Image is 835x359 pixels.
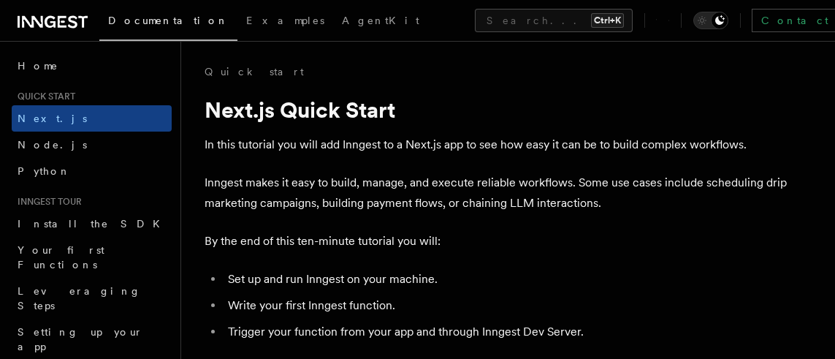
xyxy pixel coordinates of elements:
li: Write your first Inngest function. [224,295,789,316]
span: Node.js [18,139,87,151]
p: By the end of this ten-minute tutorial you will: [205,231,789,252]
a: Next.js [12,105,172,132]
a: Documentation [99,4,237,41]
span: Home [18,58,58,73]
button: Search...Ctrl+K [475,9,633,32]
h1: Next.js Quick Start [205,97,789,123]
a: AgentKit [333,4,428,39]
a: Quick start [205,64,304,79]
a: Node.js [12,132,172,158]
span: Leveraging Steps [18,285,141,311]
p: In this tutorial you will add Inngest to a Next.js app to see how easy it can be to build complex... [205,135,789,155]
span: Setting up your app [18,326,143,352]
li: Set up and run Inngest on your machine. [224,269,789,290]
p: Inngest makes it easy to build, manage, and execute reliable workflows. Some use cases include sc... [205,173,789,213]
span: Python [18,165,71,177]
li: Trigger your function from your app and through Inngest Dev Server. [224,322,789,342]
span: AgentKit [342,15,419,26]
span: Your first Functions [18,244,104,271]
button: Toggle dark mode [693,12,728,29]
a: Python [12,158,172,184]
a: Install the SDK [12,211,172,237]
span: Documentation [108,15,229,26]
a: Home [12,53,172,79]
a: Examples [237,4,333,39]
span: Next.js [18,113,87,124]
span: Quick start [12,91,75,102]
kbd: Ctrl+K [591,13,624,28]
span: Examples [246,15,324,26]
a: Leveraging Steps [12,278,172,319]
a: Your first Functions [12,237,172,278]
span: Install the SDK [18,218,169,230]
span: Inngest tour [12,196,82,208]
